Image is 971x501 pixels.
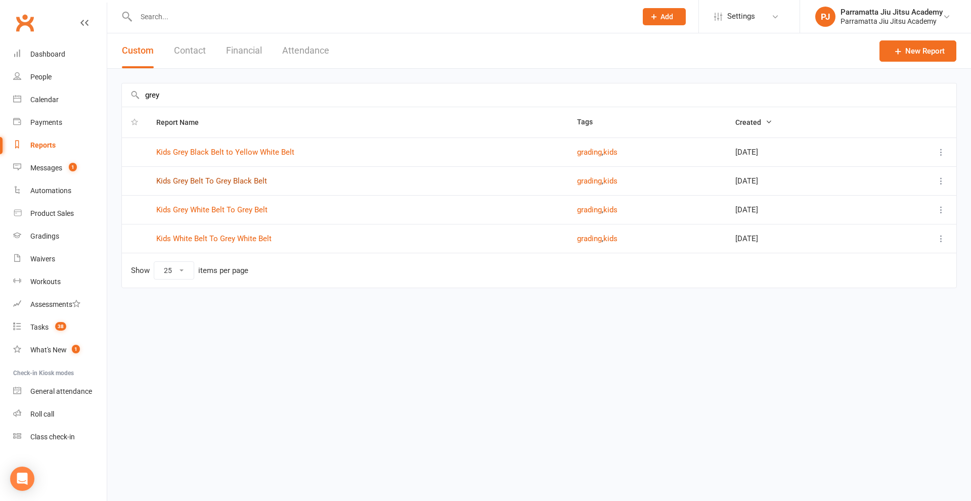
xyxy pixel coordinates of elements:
button: kids [603,146,617,158]
a: Clubworx [12,10,37,35]
button: Contact [174,33,206,68]
td: [DATE] [726,224,875,253]
div: PJ [815,7,835,27]
div: Show [131,261,248,280]
a: Product Sales [13,202,107,225]
input: Search... [133,10,630,24]
div: Gradings [30,232,59,240]
div: items per page [198,266,248,275]
a: Reports [13,134,107,157]
div: People [30,73,52,81]
button: kids [603,204,617,216]
span: Created [735,118,772,126]
a: Gradings [13,225,107,248]
div: Workouts [30,278,61,286]
th: Tags [568,107,726,138]
span: Add [660,13,673,21]
div: Product Sales [30,209,74,217]
button: grading [577,204,602,216]
span: , [602,205,603,214]
div: Reports [30,141,56,149]
a: Assessments [13,293,107,316]
td: [DATE] [726,166,875,195]
a: Kids Grey White Belt To Grey Belt [156,205,268,214]
div: Payments [30,118,62,126]
a: Kids Grey Belt To Grey Black Belt [156,176,267,186]
a: What's New1 [13,339,107,361]
button: grading [577,175,602,187]
a: New Report [879,40,956,62]
a: Automations [13,179,107,202]
div: Waivers [30,255,55,263]
span: Report Name [156,118,210,126]
a: Roll call [13,403,107,426]
div: Messages [30,164,62,172]
a: General attendance kiosk mode [13,380,107,403]
a: Tasks 38 [13,316,107,339]
div: Tasks [30,323,49,331]
button: Created [735,116,772,128]
a: Workouts [13,270,107,293]
button: Custom [122,33,154,68]
a: Waivers [13,248,107,270]
button: Add [643,8,686,25]
td: [DATE] [726,195,875,224]
span: 38 [55,322,66,331]
button: kids [603,175,617,187]
div: Open Intercom Messenger [10,467,34,491]
a: Messages 1 [13,157,107,179]
div: Assessments [30,300,80,308]
a: Payments [13,111,107,134]
span: Settings [727,5,755,28]
span: , [602,176,603,186]
button: Report Name [156,116,210,128]
span: 1 [69,163,77,171]
button: kids [603,233,617,245]
a: Dashboard [13,43,107,66]
div: Automations [30,187,71,195]
a: Class kiosk mode [13,426,107,448]
a: Kids Grey Black Belt to Yellow White Belt [156,148,294,157]
div: What's New [30,346,67,354]
div: Roll call [30,410,54,418]
span: , [602,148,603,157]
div: Calendar [30,96,59,104]
td: [DATE] [726,138,875,166]
input: Search by name [122,83,956,107]
div: Dashboard [30,50,65,58]
div: Parramatta Jiu Jitsu Academy [841,8,943,17]
span: , [602,234,603,243]
div: Parramatta Jiu Jitsu Academy [841,17,943,26]
button: Attendance [282,33,329,68]
div: General attendance [30,387,92,395]
div: Class check-in [30,433,75,441]
button: grading [577,146,602,158]
button: Financial [226,33,262,68]
button: grading [577,233,602,245]
a: People [13,66,107,88]
a: Kids White Belt To Grey White Belt [156,234,272,243]
a: Calendar [13,88,107,111]
span: 1 [72,345,80,353]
